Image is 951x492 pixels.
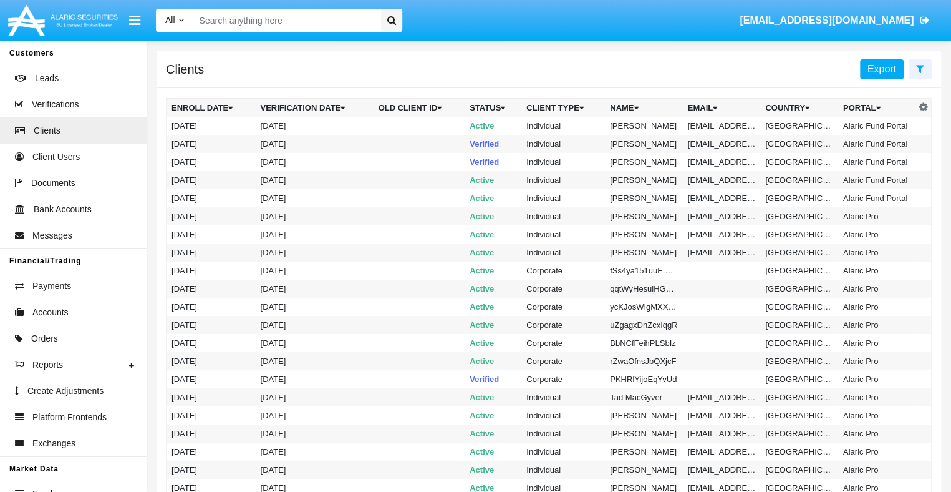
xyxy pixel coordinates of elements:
td: [DATE] [167,334,256,352]
td: [PERSON_NAME] [605,425,683,443]
td: [PERSON_NAME] [605,207,683,225]
td: Alaric Pro [838,207,916,225]
td: Individual [521,153,605,171]
span: Platform Frontends [32,411,107,424]
td: ycKJosWIgMXXHwT [605,298,683,316]
td: Individual [521,207,605,225]
td: [PERSON_NAME] [605,153,683,171]
td: Individual [521,135,605,153]
td: [DATE] [255,225,373,244]
td: [DATE] [255,334,373,352]
span: Bank Accounts [34,203,92,216]
td: Individual [521,171,605,189]
td: Individual [521,388,605,406]
td: [PERSON_NAME] [605,117,683,135]
td: [GEOGRAPHIC_DATA] [760,280,838,298]
td: [DATE] [255,207,373,225]
th: Old Client Id [374,99,465,117]
td: [DATE] [167,370,256,388]
button: Export [860,59,904,79]
td: Active [465,280,521,298]
td: Tad MacGyver [605,388,683,406]
td: Corporate [521,316,605,334]
td: [GEOGRAPHIC_DATA] [760,207,838,225]
td: Alaric Fund Portal [838,117,916,135]
td: [DATE] [167,135,256,153]
td: [DATE] [255,461,373,479]
th: Client Type [521,99,605,117]
td: Individual [521,117,605,135]
td: Verified [465,153,521,171]
span: Orders [31,332,58,345]
span: [EMAIL_ADDRESS][DOMAIN_NAME] [740,15,914,26]
span: Exchanges [32,437,75,450]
td: [PERSON_NAME] [605,406,683,425]
td: Alaric Pro [838,352,916,370]
td: [EMAIL_ADDRESS][DOMAIN_NAME] [683,244,761,262]
td: Active [465,443,521,461]
td: Alaric Pro [838,298,916,316]
td: [DATE] [255,280,373,298]
a: All [156,14,193,27]
td: [GEOGRAPHIC_DATA] [760,262,838,280]
td: [DATE] [167,189,256,207]
td: [EMAIL_ADDRESS][DOMAIN_NAME] [683,225,761,244]
td: Alaric Pro [838,443,916,461]
span: Client Users [32,150,80,164]
td: [GEOGRAPHIC_DATA], [GEOGRAPHIC_DATA] [760,334,838,352]
td: [DATE] [167,298,256,316]
td: [GEOGRAPHIC_DATA] [760,370,838,388]
td: [PERSON_NAME] [605,443,683,461]
td: [DATE] [255,244,373,262]
td: [EMAIL_ADDRESS][DOMAIN_NAME] [683,443,761,461]
td: [GEOGRAPHIC_DATA] [760,225,838,244]
td: [DATE] [255,153,373,171]
td: Active [465,189,521,207]
td: qqtWyHesuiHGyxO [605,280,683,298]
td: [PERSON_NAME] [605,461,683,479]
td: Active [465,334,521,352]
span: Create Adjustments [27,385,104,398]
td: Individual [521,189,605,207]
td: Active [465,262,521,280]
td: [PERSON_NAME] [605,135,683,153]
td: [DATE] [167,352,256,370]
a: [EMAIL_ADDRESS][DOMAIN_NAME] [734,3,935,38]
span: Messages [32,229,72,242]
span: Leads [35,72,59,85]
td: Active [465,425,521,443]
td: [EMAIL_ADDRESS][DOMAIN_NAME] [683,171,761,189]
td: [DATE] [167,443,256,461]
td: Alaric Pro [838,262,916,280]
td: [DATE] [255,298,373,316]
td: Active [465,171,521,189]
td: [DATE] [255,425,373,443]
td: Active [465,388,521,406]
td: Alaric Pro [838,244,916,262]
td: [GEOGRAPHIC_DATA] [760,298,838,316]
span: Verifications [32,98,79,111]
td: [EMAIL_ADDRESS][DOMAIN_NAME] [683,135,761,153]
img: Logo image [6,2,120,39]
td: [PERSON_NAME] [605,171,683,189]
td: [DATE] [167,425,256,443]
td: [DATE] [255,443,373,461]
td: [EMAIL_ADDRESS][DOMAIN_NAME] [683,425,761,443]
td: [DATE] [167,153,256,171]
td: Individual [521,244,605,262]
td: [DATE] [255,388,373,406]
td: [EMAIL_ADDRESS][DOMAIN_NAME] [683,406,761,425]
span: Payments [32,280,71,293]
td: [EMAIL_ADDRESS][DOMAIN_NAME] [683,189,761,207]
td: Alaric Pro [838,461,916,479]
td: Alaric Pro [838,425,916,443]
td: Corporate [521,334,605,352]
th: Portal [838,99,916,117]
td: [GEOGRAPHIC_DATA] [760,117,838,135]
td: Active [465,225,521,244]
td: [EMAIL_ADDRESS][DOMAIN_NAME] [683,461,761,479]
span: Export [867,64,896,74]
td: [EMAIL_ADDRESS][DOMAIN_NAME] [683,207,761,225]
td: Alaric Pro [838,334,916,352]
td: Alaric Pro [838,316,916,334]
